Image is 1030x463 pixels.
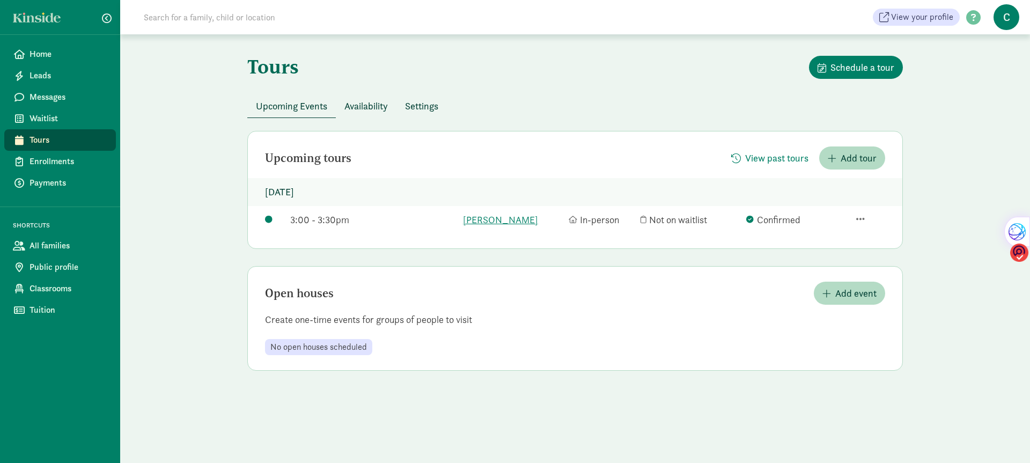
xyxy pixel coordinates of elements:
button: Availability [336,94,396,117]
div: Not on waitlist [641,212,741,227]
a: Messages [4,86,116,108]
span: Payments [30,177,107,189]
span: Enrollments [30,155,107,168]
span: Schedule a tour [830,60,894,75]
h2: Open houses [265,287,334,300]
span: Add tour [841,151,877,165]
h1: Tours [247,56,299,77]
span: View your profile [891,11,953,24]
a: View past tours [723,152,817,165]
button: View past tours [723,146,817,170]
button: Upcoming Events [247,94,336,117]
span: Classrooms [30,282,107,295]
div: Confirmed [746,212,847,227]
button: Schedule a tour [809,56,903,79]
span: Tours [30,134,107,146]
input: Search for a family, child or location [137,6,438,28]
span: Settings [405,99,438,113]
span: Home [30,48,107,61]
span: Waitlist [30,112,107,125]
span: Add event [835,286,877,300]
a: Tuition [4,299,116,321]
a: Tours [4,129,116,151]
span: Upcoming Events [256,99,327,113]
div: 3:00 - 3:30pm [290,212,457,227]
span: Messages [30,91,107,104]
a: [PERSON_NAME] [463,212,563,227]
a: Classrooms [4,278,116,299]
button: Add tour [819,146,885,170]
a: Enrollments [4,151,116,172]
span: Availability [344,99,388,113]
p: Create one-time events for groups of people to visit [248,313,902,326]
span: Public profile [30,261,107,274]
a: Leads [4,65,116,86]
a: Public profile [4,256,116,278]
button: Add event [814,282,885,305]
img: o1IwAAAABJRU5ErkJggg== [1010,243,1028,263]
a: Home [4,43,116,65]
div: In-person [569,212,636,227]
a: All families [4,235,116,256]
span: View past tours [745,151,808,165]
a: Payments [4,172,116,194]
span: All families [30,239,107,252]
span: Leads [30,69,107,82]
a: Waitlist [4,108,116,129]
iframe: Chat Widget [976,411,1030,463]
a: View your profile [873,9,960,26]
span: C [994,4,1019,30]
span: Tuition [30,304,107,317]
span: No open houses scheduled [270,342,367,352]
p: [DATE] [248,178,902,206]
button: Settings [396,94,447,117]
h2: Upcoming tours [265,152,351,165]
